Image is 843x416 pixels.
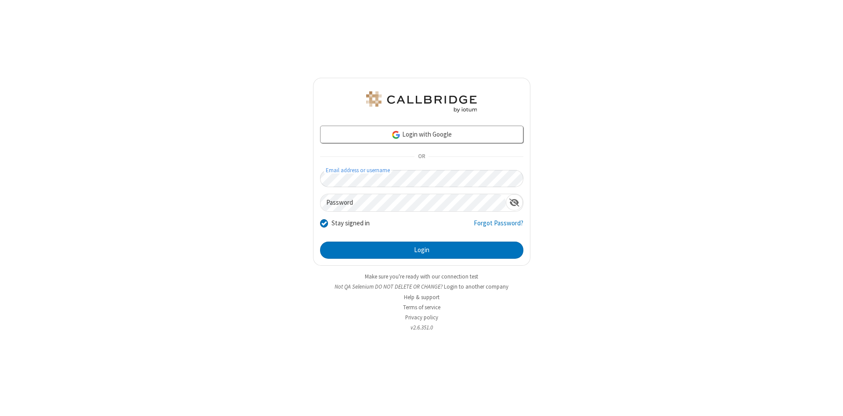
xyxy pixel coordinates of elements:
button: Login [320,242,523,259]
input: Password [321,194,506,211]
a: Forgot Password? [474,218,523,235]
a: Make sure you're ready with our connection test [365,273,478,280]
a: Help & support [404,293,440,301]
a: Terms of service [403,304,440,311]
input: Email address or username [320,170,523,187]
img: QA Selenium DO NOT DELETE OR CHANGE [364,91,479,112]
iframe: Chat [821,393,836,410]
label: Stay signed in [331,218,370,228]
li: Not QA Selenium DO NOT DELETE OR CHANGE? [313,282,530,291]
div: Show password [506,194,523,210]
li: v2.6.351.0 [313,323,530,332]
a: Privacy policy [405,314,438,321]
img: google-icon.png [391,130,401,140]
a: Login with Google [320,126,523,143]
button: Login to another company [444,282,508,291]
span: OR [414,151,429,163]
